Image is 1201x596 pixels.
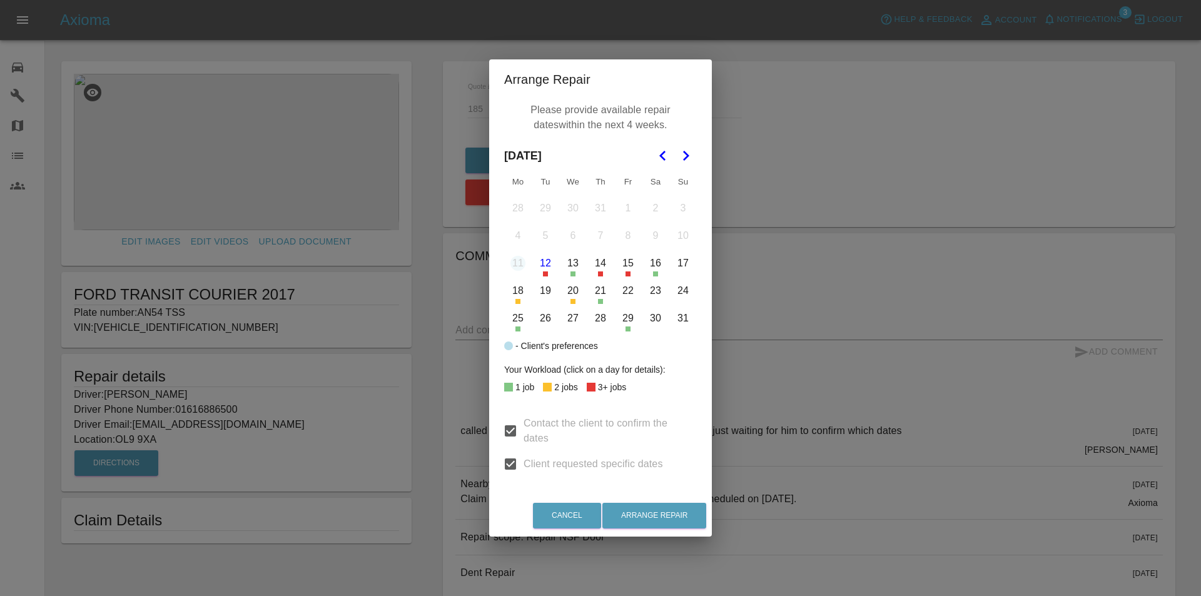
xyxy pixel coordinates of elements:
[669,169,697,194] th: Sunday
[554,380,577,395] div: 2 jobs
[560,305,586,331] button: Wednesday, August 27th, 2025
[510,99,691,136] p: Please provide available repair dates within the next 4 weeks.
[642,223,669,249] button: Saturday, August 9th, 2025
[560,278,586,304] button: Wednesday, August 20th, 2025
[532,195,559,221] button: Tuesday, July 29th, 2025
[615,223,641,249] button: Friday, August 8th, 2025
[587,305,614,331] button: Thursday, August 28th, 2025
[524,416,687,446] span: Contact the client to confirm the dates
[614,169,642,194] th: Friday
[587,223,614,249] button: Thursday, August 7th, 2025
[560,250,586,276] button: Wednesday, August 13th, 2025
[524,457,663,472] span: Client requested specific dates
[652,144,674,167] button: Go to the Previous Month
[532,169,559,194] th: Tuesday
[587,195,614,221] button: Thursday, July 31st, 2025
[615,278,641,304] button: Friday, August 22nd, 2025
[670,195,696,221] button: Sunday, August 3rd, 2025
[670,305,696,331] button: Sunday, August 31st, 2025
[670,223,696,249] button: Sunday, August 10th, 2025
[642,169,669,194] th: Saturday
[674,144,697,167] button: Go to the Next Month
[504,142,542,169] span: [DATE]
[602,503,706,528] button: Arrange Repair
[533,503,601,528] button: Cancel
[560,195,586,221] button: Wednesday, July 30th, 2025
[642,305,669,331] button: Saturday, August 30th, 2025
[559,169,587,194] th: Wednesday
[615,195,641,221] button: Friday, August 1st, 2025
[532,223,559,249] button: Tuesday, August 5th, 2025
[504,169,697,332] table: August 2025
[505,305,531,331] button: Monday, August 25th, 2025
[642,195,669,221] button: Saturday, August 2nd, 2025
[504,362,697,377] div: Your Workload (click on a day for details):
[505,278,531,304] button: Monday, August 18th, 2025
[615,250,641,276] button: Friday, August 15th, 2025
[532,250,559,276] button: Today, Tuesday, August 12th, 2025
[515,338,598,353] div: - Client's preferences
[587,278,614,304] button: Thursday, August 21st, 2025
[560,223,586,249] button: Wednesday, August 6th, 2025
[615,305,641,331] button: Friday, August 29th, 2025
[670,278,696,304] button: Sunday, August 24th, 2025
[587,169,614,194] th: Thursday
[532,305,559,331] button: Tuesday, August 26th, 2025
[505,223,531,249] button: Monday, August 4th, 2025
[532,278,559,304] button: Tuesday, August 19th, 2025
[642,278,669,304] button: Saturday, August 23rd, 2025
[642,250,669,276] button: Saturday, August 16th, 2025
[598,380,627,395] div: 3+ jobs
[670,250,696,276] button: Sunday, August 17th, 2025
[504,169,532,194] th: Monday
[489,59,712,99] h2: Arrange Repair
[587,250,614,276] button: Thursday, August 14th, 2025
[505,250,531,276] button: Monday, August 11th, 2025
[515,380,534,395] div: 1 job
[505,195,531,221] button: Monday, July 28th, 2025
